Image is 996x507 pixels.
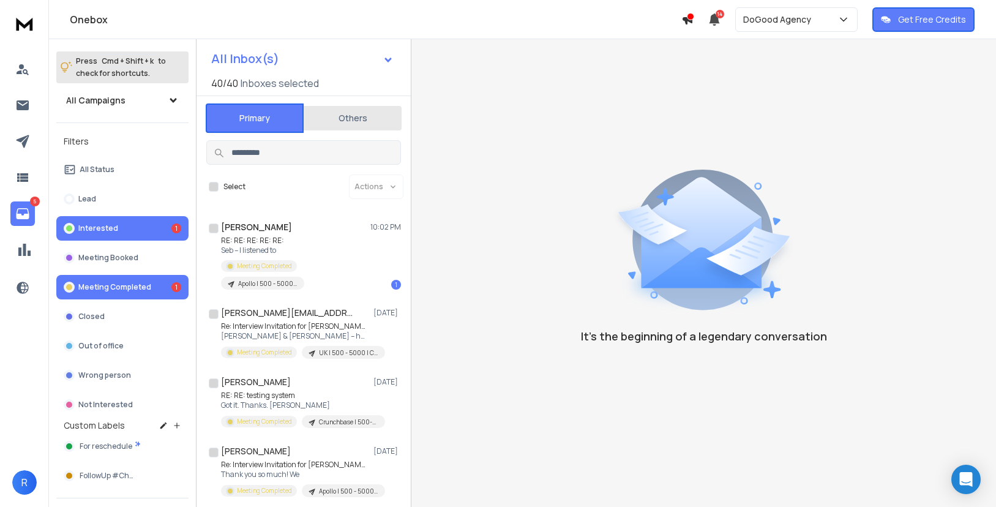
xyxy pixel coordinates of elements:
span: 40 / 40 [211,76,238,91]
p: All Status [80,165,114,175]
p: UK | 500 - 5000 | CEO [319,348,378,358]
p: Re: Interview Invitation for [PERSON_NAME] [221,460,368,470]
h1: [PERSON_NAME] [221,221,292,233]
p: RE: RE: RE: RE: RE: [221,236,368,246]
p: Lead [78,194,96,204]
button: Meeting Completed1 [56,275,189,299]
p: Press to check for shortcuts. [76,55,166,80]
h3: Custom Labels [64,419,125,432]
button: All Campaigns [56,88,189,113]
p: Crunchbase | 500-1000 | CHRO | Retarget [319,418,378,427]
p: Thank you so much! We [221,470,368,479]
img: logo [12,12,37,35]
p: Meeting Completed [237,348,292,357]
button: Meeting Booked [56,246,189,270]
button: For reschedule [56,434,189,459]
span: 14 [716,10,724,18]
p: [DATE] [373,377,401,387]
p: Meeting Completed [237,417,292,426]
p: [PERSON_NAME] & [PERSON_NAME] – here [221,331,368,341]
h1: Onebox [70,12,681,27]
p: Meeting Completed [237,261,292,271]
p: 10:02 PM [370,222,401,232]
button: R [12,470,37,495]
p: [DATE] [373,446,401,456]
button: All Inbox(s) [201,47,403,71]
p: Apollo | 500 - 5000 | CEO | Retarget [319,487,378,496]
div: 1 [171,282,181,292]
h1: All Inbox(s) [211,53,279,65]
p: It’s the beginning of a legendary conversation [581,328,827,345]
h1: [PERSON_NAME] [221,376,291,388]
button: Not Interested [56,392,189,417]
p: Closed [78,312,105,321]
h3: Filters [56,133,189,150]
span: Cmd + Shift + k [100,54,155,68]
p: Seb – I listened to [221,246,368,255]
p: Re: Interview Invitation for [PERSON_NAME] [221,321,368,331]
button: All Status [56,157,189,182]
button: Interested1 [56,216,189,241]
div: 1 [171,223,181,233]
h3: Inboxes selected [241,76,319,91]
button: Lead [56,187,189,211]
h1: [PERSON_NAME][EMAIL_ADDRESS][PERSON_NAME][DOMAIN_NAME] +2 [221,307,356,319]
p: [DATE] [373,308,401,318]
span: For reschedule [80,441,132,451]
p: Interested [78,223,118,233]
p: Out of office [78,341,124,351]
div: 1 [391,280,401,290]
p: Meeting Completed [78,282,151,292]
h1: All Campaigns [66,94,125,107]
p: Not Interested [78,400,133,410]
button: Others [304,105,402,132]
span: FollowUp #Chat [80,471,137,481]
div: Open Intercom Messenger [951,465,981,494]
p: 5 [30,197,40,206]
p: Get Free Credits [898,13,966,26]
button: Closed [56,304,189,329]
p: Meeting Completed [237,486,292,495]
p: Wrong person [78,370,131,380]
p: DoGood Agency [743,13,816,26]
h1: [PERSON_NAME] [221,445,291,457]
button: FollowUp #Chat [56,464,189,488]
p: RE: RE: testing system [221,391,368,400]
p: Apollo | 500 - 5000 | CEO | Retarget [238,279,297,288]
button: Out of office [56,334,189,358]
button: Primary [206,103,304,133]
label: Select [223,182,245,192]
p: Got it. Thanks. [PERSON_NAME] [221,400,368,410]
button: Wrong person [56,363,189,388]
a: 5 [10,201,35,226]
button: Get Free Credits [872,7,975,32]
p: Meeting Booked [78,253,138,263]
